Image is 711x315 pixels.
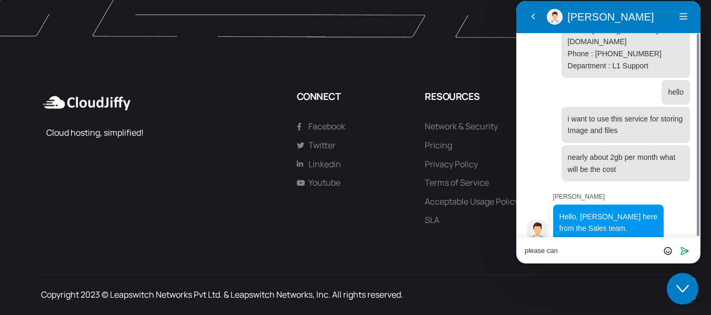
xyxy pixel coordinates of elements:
[425,139,559,153] a: Pricing
[306,176,341,190] span: Youtube
[425,158,559,171] a: Privacy Policy
[425,139,452,153] span: Pricing
[425,176,489,190] span: Terms of Service
[425,214,439,227] span: SLA
[41,288,670,302] p: Copyright 2023 © Leapswitch Networks Pvt Ltd. & Leapswitch Networks, Inc. All rights reserved.
[425,195,519,209] span: Acceptable Usage Policy
[425,195,559,209] a: Acceptable Usage Policy
[425,214,559,227] a: SLA
[306,120,345,134] span: Facebook
[425,120,559,134] a: Network & Security
[306,139,336,153] span: Twitter
[425,120,498,134] span: Network & Security
[667,273,700,304] iframe: chat widget
[425,90,568,103] h4: RESOURCES
[306,158,341,171] span: Linkedin
[46,126,286,140] div: Cloud hosting, simplified!
[516,1,700,263] iframe: chat widget
[297,120,384,134] a: Facebook
[425,176,559,190] a: Terms of Service
[297,139,384,153] a: Twitter
[297,158,384,171] a: Linkedin
[297,176,384,190] a: Youtube
[425,158,478,171] span: Privacy Policy
[297,90,414,103] h4: CONNECT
